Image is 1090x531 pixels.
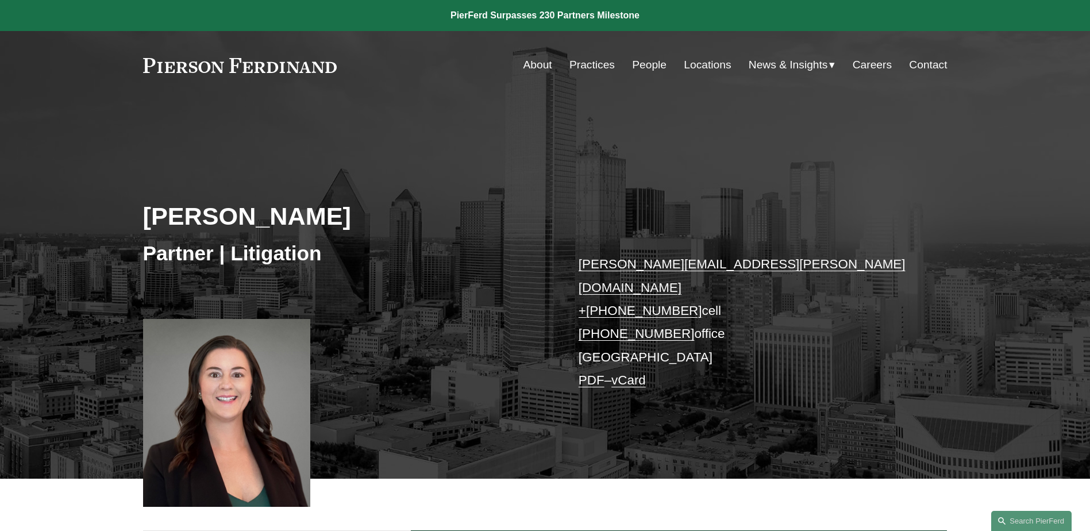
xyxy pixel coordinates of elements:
[909,54,947,76] a: Contact
[579,253,914,392] p: cell office [GEOGRAPHIC_DATA] –
[586,303,702,318] a: [PHONE_NUMBER]
[749,55,828,75] span: News & Insights
[632,54,667,76] a: People
[579,303,586,318] a: +
[569,54,615,76] a: Practices
[853,54,892,76] a: Careers
[749,54,835,76] a: folder dropdown
[143,241,545,266] h3: Partner | Litigation
[523,54,552,76] a: About
[991,511,1072,531] a: Search this site
[579,326,695,341] a: [PHONE_NUMBER]
[684,54,731,76] a: Locations
[579,373,604,387] a: PDF
[611,373,646,387] a: vCard
[579,257,906,294] a: [PERSON_NAME][EMAIL_ADDRESS][PERSON_NAME][DOMAIN_NAME]
[143,201,545,231] h2: [PERSON_NAME]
